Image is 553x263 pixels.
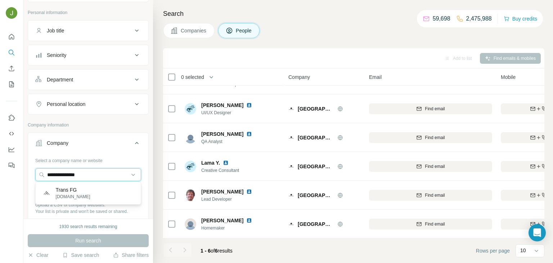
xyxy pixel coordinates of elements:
button: Company [28,134,148,155]
img: Avatar [6,7,17,19]
div: 1930 search results remaining [59,223,117,230]
span: Creative Consultant [201,167,239,174]
span: [PERSON_NAME] [201,217,243,224]
img: Avatar [185,132,196,143]
span: Rows per page [476,247,510,254]
button: Save search [62,251,99,259]
button: Department [28,71,148,88]
span: [GEOGRAPHIC_DATA] [298,134,334,141]
img: Avatar [185,161,196,172]
button: Enrich CSV [6,62,17,75]
button: Clear [28,251,48,259]
span: UI/UX Designer [201,110,261,116]
img: Trans FG [41,188,51,198]
button: Share filters [113,251,149,259]
button: Find email [369,161,492,172]
p: Upload a CSV of company websites. [35,202,141,208]
button: Find email [369,132,492,143]
img: Logo of North Street [288,221,294,227]
span: Head of Client Experience [201,82,251,87]
p: 10 [520,247,526,254]
span: of [211,248,215,254]
img: Logo of North Street [288,135,294,141]
button: Seniority [28,46,148,64]
img: Avatar [185,190,196,201]
img: Logo of North Street [288,164,294,169]
button: Dashboard [6,143,17,156]
p: 59,698 [433,14,450,23]
span: Find email [425,134,445,141]
img: LinkedIn logo [246,131,252,137]
button: Personal location [28,95,148,113]
img: Avatar [185,103,196,115]
span: Homemaker [201,225,261,231]
button: Find email [369,103,492,114]
p: 2,475,988 [466,14,492,23]
p: Your list is private and won't be saved or shared. [35,208,141,215]
div: Company [47,139,68,147]
img: LinkedIn logo [246,102,252,108]
span: [GEOGRAPHIC_DATA] [298,105,334,112]
span: [GEOGRAPHIC_DATA] [298,163,334,170]
span: 0 selected [181,73,204,81]
img: LinkedIn logo [246,189,252,195]
div: Job title [47,27,64,34]
img: LinkedIn logo [223,160,229,166]
button: Buy credits [504,14,537,24]
button: Find email [369,219,492,229]
span: Find email [425,221,445,227]
span: 1 - 6 [201,248,211,254]
p: [DOMAIN_NAME] [56,193,90,200]
span: Find email [425,106,445,112]
div: Personal location [47,101,85,108]
span: Email [369,73,382,81]
button: Feedback [6,159,17,172]
div: Select a company name or website [35,155,141,164]
div: Seniority [47,52,66,59]
h4: Search [163,9,544,19]
span: [PERSON_NAME] [201,188,243,195]
span: [PERSON_NAME] [201,130,243,138]
span: Lama Y. [201,159,220,166]
span: QA Analyst [201,138,261,145]
button: Search [6,46,17,59]
span: People [236,27,252,34]
img: Logo of North Street [288,192,294,198]
img: Avatar [185,218,196,230]
button: Use Surfe on LinkedIn [6,111,17,124]
span: [GEOGRAPHIC_DATA] [298,220,334,228]
span: [GEOGRAPHIC_DATA] [298,192,334,199]
button: Job title [28,22,148,39]
img: Logo of North Street [288,106,294,112]
button: Quick start [6,30,17,43]
p: Company information [28,122,149,128]
span: Company [288,73,310,81]
span: 6 [215,248,218,254]
p: Trans FG [56,186,90,193]
span: Companies [181,27,207,34]
button: Find email [369,190,492,201]
div: Open Intercom Messenger [529,224,546,241]
img: LinkedIn logo [246,218,252,223]
p: Personal information [28,9,149,16]
span: Lead Developer [201,196,261,202]
span: Find email [425,163,445,170]
span: Mobile [501,73,516,81]
button: My lists [6,78,17,91]
button: Use Surfe API [6,127,17,140]
span: [PERSON_NAME] [201,102,243,109]
div: Department [47,76,73,83]
span: results [201,248,233,254]
span: Find email [425,192,445,199]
